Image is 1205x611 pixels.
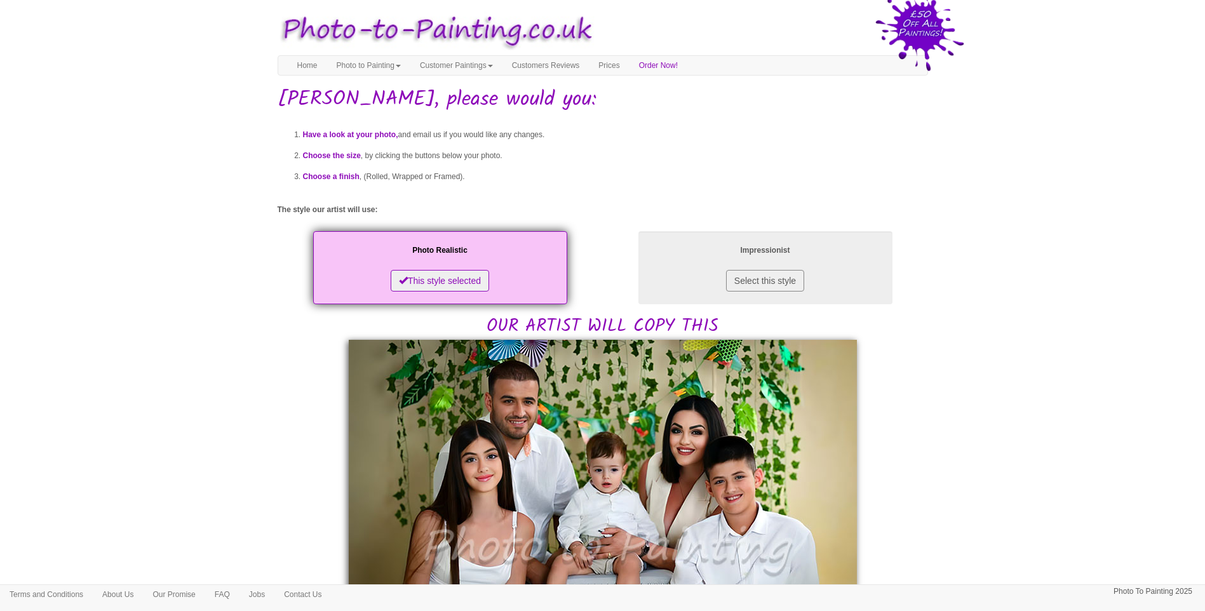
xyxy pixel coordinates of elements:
[303,151,361,160] span: Choose the size
[303,166,928,187] li: , (Rolled, Wrapped or Framed).
[278,205,378,215] label: The style our artist will use:
[327,56,410,75] a: Photo to Painting
[303,172,360,181] span: Choose a finish
[303,145,928,166] li: , by clicking the buttons below your photo.
[303,124,928,145] li: and email us if you would like any changes.
[1114,585,1192,598] p: Photo To Painting 2025
[651,244,880,257] p: Impressionist
[271,6,596,55] img: Photo to Painting
[303,130,398,139] span: Have a look at your photo,
[278,88,928,111] h1: [PERSON_NAME], please would you:
[502,56,589,75] a: Customers Reviews
[589,56,629,75] a: Prices
[391,270,489,292] button: This style selected
[274,585,331,604] a: Contact Us
[410,56,502,75] a: Customer Paintings
[726,270,804,292] button: Select this style
[93,585,143,604] a: About Us
[288,56,327,75] a: Home
[629,56,687,75] a: Order Now!
[278,228,928,337] h2: OUR ARTIST WILL COPY THIS
[326,244,555,257] p: Photo Realistic
[205,585,239,604] a: FAQ
[239,585,274,604] a: Jobs
[143,585,205,604] a: Our Promise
